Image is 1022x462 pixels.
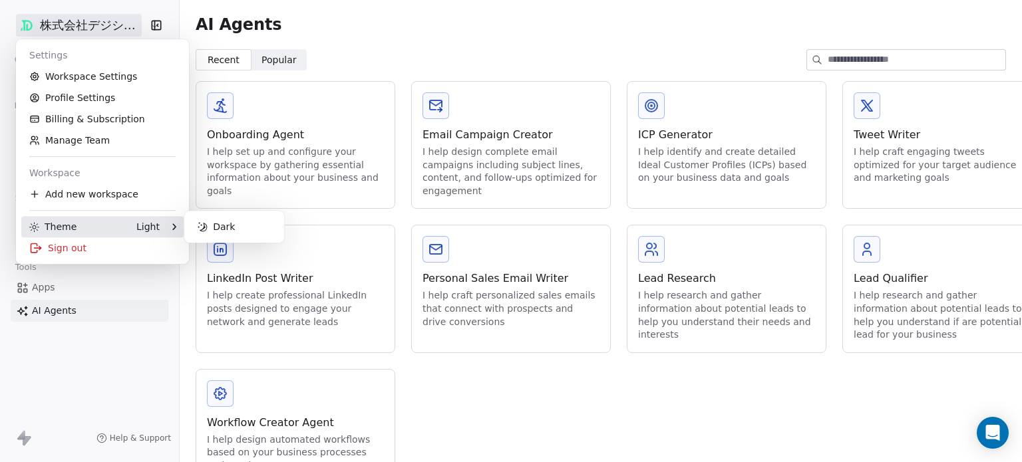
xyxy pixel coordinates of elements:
[21,87,184,108] a: Profile Settings
[21,66,184,87] a: Workspace Settings
[190,216,279,237] div: Dark
[21,130,184,151] a: Manage Team
[21,162,184,183] div: Workspace
[21,45,184,66] div: Settings
[29,220,77,233] div: Theme
[21,108,184,130] a: Billing & Subscription
[136,220,160,233] div: Light
[21,237,184,259] div: Sign out
[21,183,184,205] div: Add new workspace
